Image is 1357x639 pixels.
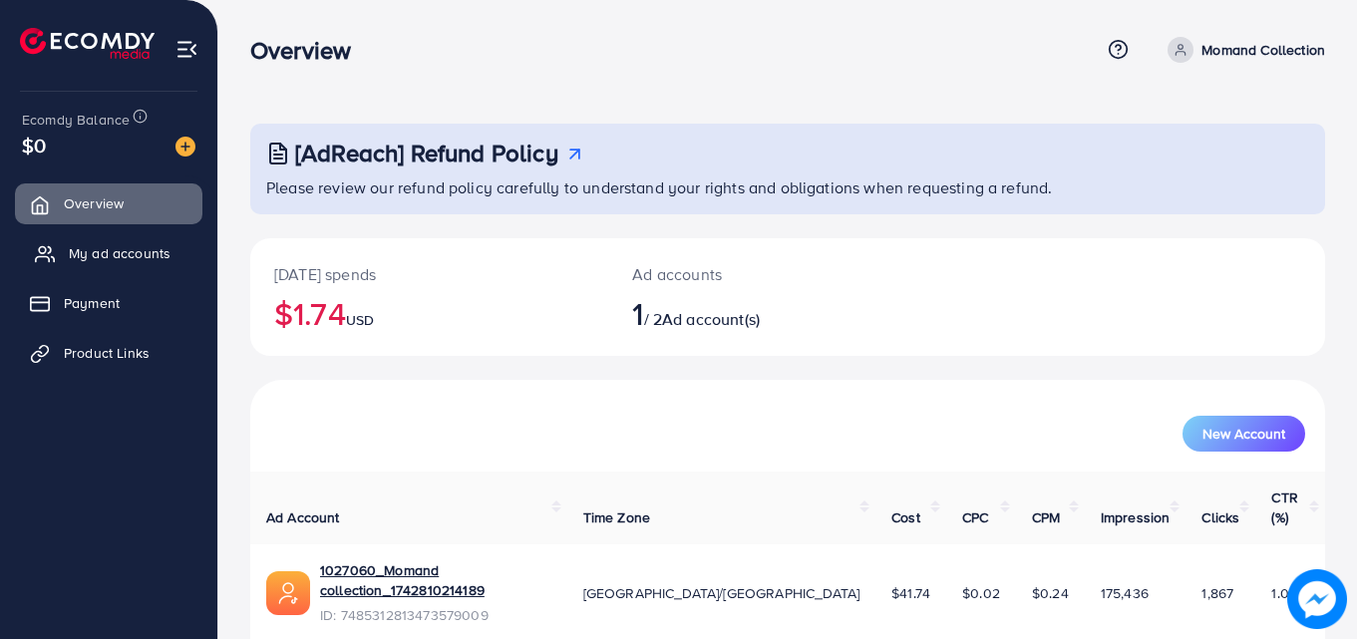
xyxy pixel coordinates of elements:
[346,310,374,330] span: USD
[1201,507,1239,527] span: Clicks
[662,308,760,330] span: Ad account(s)
[320,605,551,625] span: ID: 7485312813473579009
[1202,427,1285,441] span: New Account
[64,293,120,313] span: Payment
[250,36,367,65] h3: Overview
[266,507,340,527] span: Ad Account
[1271,583,1297,603] span: 1.06
[274,262,584,286] p: [DATE] spends
[1101,583,1149,603] span: 175,436
[64,343,150,363] span: Product Links
[1201,38,1325,62] p: Momand Collection
[175,38,198,61] img: menu
[15,233,202,273] a: My ad accounts
[15,183,202,223] a: Overview
[22,110,130,130] span: Ecomdy Balance
[632,290,643,336] span: 1
[962,507,988,527] span: CPC
[1160,37,1325,63] a: Momand Collection
[64,193,124,213] span: Overview
[891,507,920,527] span: Cost
[1271,487,1297,527] span: CTR (%)
[266,175,1313,199] p: Please review our refund policy carefully to understand your rights and obligations when requesti...
[266,571,310,615] img: ic-ads-acc.e4c84228.svg
[1287,569,1347,629] img: image
[69,243,170,263] span: My ad accounts
[1032,583,1069,603] span: $0.24
[22,131,46,160] span: $0
[15,283,202,323] a: Payment
[175,137,195,157] img: image
[891,583,930,603] span: $41.74
[1032,507,1060,527] span: CPM
[632,262,853,286] p: Ad accounts
[962,583,1000,603] span: $0.02
[20,28,155,59] img: logo
[1201,583,1233,603] span: 1,867
[583,507,650,527] span: Time Zone
[320,560,551,601] a: 1027060_Momand collection_1742810214189
[583,583,860,603] span: [GEOGRAPHIC_DATA]/[GEOGRAPHIC_DATA]
[295,139,558,167] h3: [AdReach] Refund Policy
[274,294,584,332] h2: $1.74
[632,294,853,332] h2: / 2
[1183,416,1305,452] button: New Account
[15,333,202,373] a: Product Links
[1101,507,1171,527] span: Impression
